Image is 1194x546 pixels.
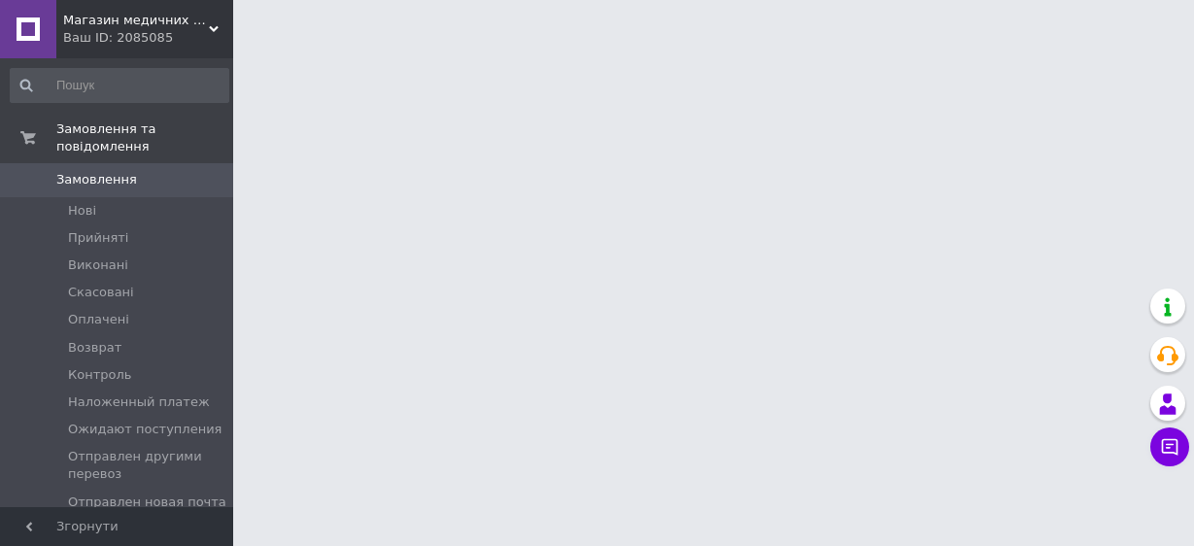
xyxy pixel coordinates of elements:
[10,68,229,103] input: Пошук
[68,393,210,411] span: Наложенный платеж
[68,339,121,357] span: Возврат
[68,311,129,328] span: Оплачені
[68,229,128,247] span: Прийняті
[68,448,227,483] span: Отправлен другими перевоз
[68,421,222,438] span: Ожидают поступления
[63,29,233,47] div: Ваш ID: 2085085
[68,284,134,301] span: Скасовані
[68,256,128,274] span: Виконані
[68,494,226,511] span: Отправлен новая почта
[63,12,209,29] span: Магазин медичних товарів "МАКСМЕД"
[56,171,137,188] span: Замовлення
[56,120,233,155] span: Замовлення та повідомлення
[1150,427,1189,466] button: Чат з покупцем
[68,202,96,220] span: Нові
[68,366,131,384] span: Контроль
